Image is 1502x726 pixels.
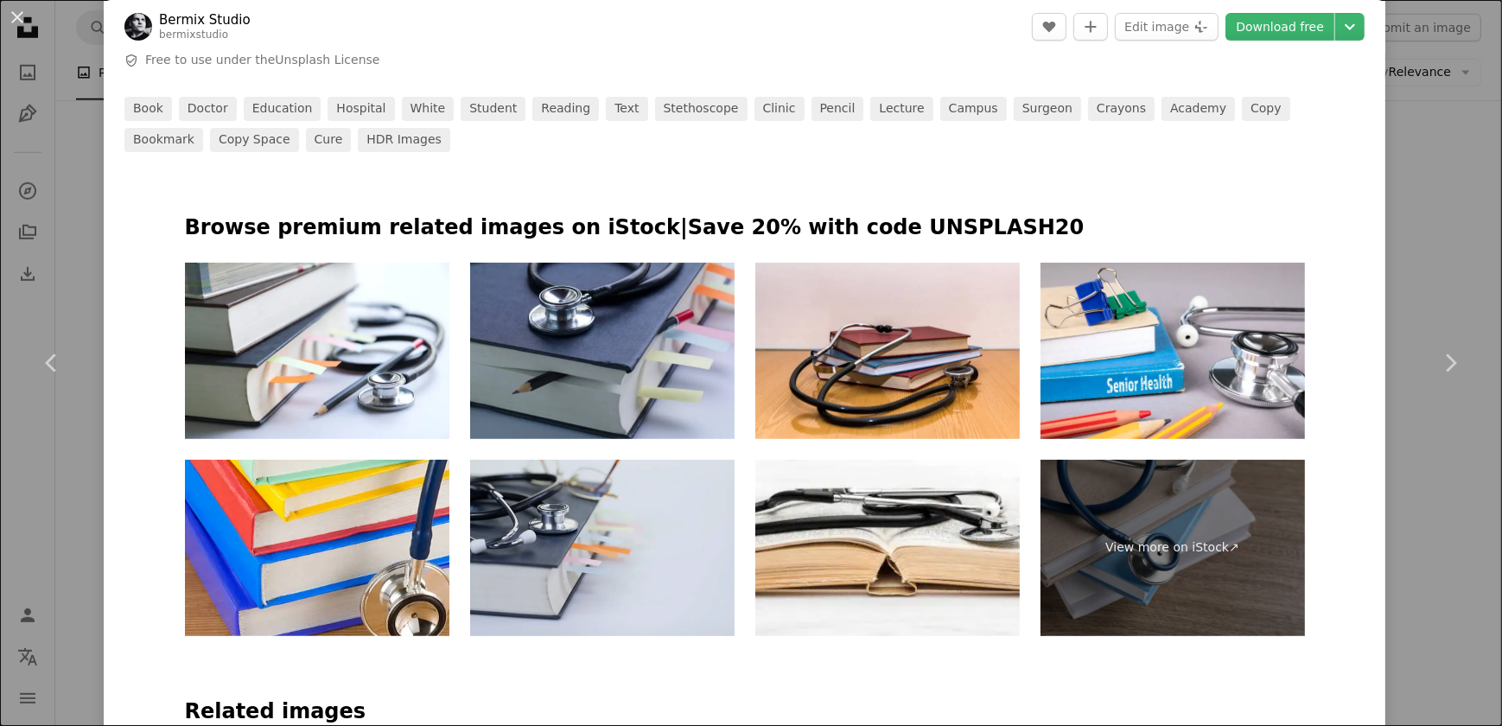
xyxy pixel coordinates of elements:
button: Edit image [1115,13,1219,41]
a: Bermix Studio [159,11,251,29]
a: bermixstudio [159,29,228,41]
img: medical stethoscope with book [185,460,449,636]
a: clinic [754,97,805,121]
a: View more on iStock↗ [1041,460,1305,636]
button: Like [1032,13,1066,41]
button: Add to Collection [1073,13,1108,41]
a: Next [1398,280,1502,446]
p: Browse premium related images on iStock | Save 20% with code UNSPLASH20 [185,214,1305,242]
img: Stethoscope with opened book on white wooden table. [755,460,1020,636]
a: copy space [210,128,299,152]
a: education [244,97,321,121]
a: lecture [870,97,932,121]
a: campus [940,97,1007,121]
a: text [606,97,647,121]
img: Medical student textbook [470,263,735,439]
img: Go to Bermix Studio's profile [124,13,152,41]
a: HDR images [358,128,450,152]
img: Medical Student Textbook [470,460,735,636]
a: surgeon [1014,97,1081,121]
h4: Related images [185,698,1305,726]
img: Stack of medical student textbooks [185,263,449,439]
img: Stethoscope and medical books lying on a table [755,263,1020,439]
a: Download free [1225,13,1334,41]
a: academy [1162,97,1235,121]
a: reading [532,97,599,121]
a: crayons [1088,97,1155,121]
a: Unsplash License [275,53,379,67]
a: book [124,97,172,121]
button: Choose download size [1335,13,1365,41]
a: stethoscope [655,97,748,121]
a: cure [306,128,352,152]
a: pencil [811,97,864,121]
a: copy [1242,97,1290,121]
span: Free to use under the [145,52,380,69]
a: hospital [328,97,394,121]
a: student [461,97,525,121]
a: bookmark [124,128,203,152]
img: Senior health concept. blue book on a gray office table [1041,263,1305,439]
a: white [402,97,455,121]
a: doctor [179,97,237,121]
